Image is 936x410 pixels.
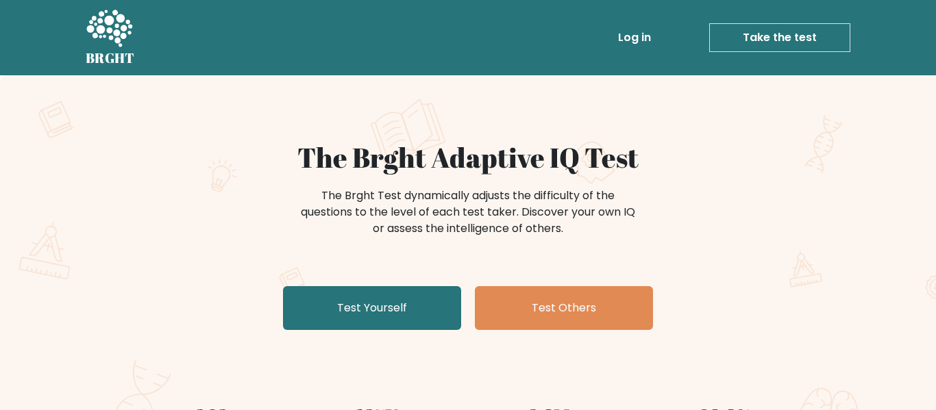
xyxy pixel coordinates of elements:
[475,286,653,330] a: Test Others
[613,24,656,51] a: Log in
[134,141,802,174] h1: The Brght Adaptive IQ Test
[86,50,135,66] h5: BRGHT
[283,286,461,330] a: Test Yourself
[297,188,639,237] div: The Brght Test dynamically adjusts the difficulty of the questions to the level of each test take...
[86,5,135,70] a: BRGHT
[709,23,850,52] a: Take the test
